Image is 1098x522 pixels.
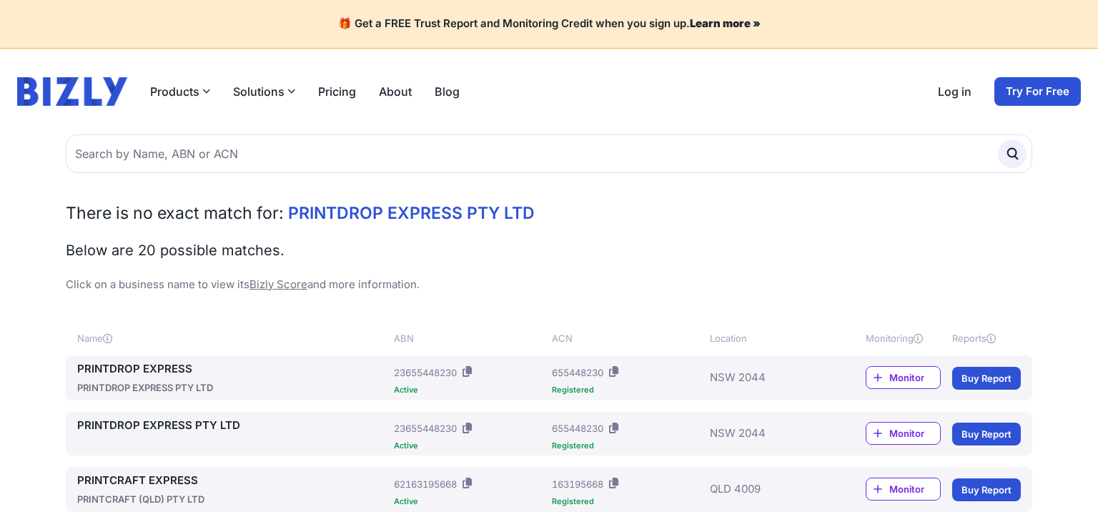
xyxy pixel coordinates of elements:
[952,423,1021,445] a: Buy Report
[66,242,285,259] span: Below are 20 possible matches.
[866,366,941,389] a: Monitor
[938,83,971,100] a: Log in
[77,361,388,378] a: PRINTDROP EXPRESS
[552,331,704,345] div: ACN
[889,370,940,385] span: Monitor
[710,331,823,345] div: Location
[66,134,1032,173] input: Search by Name, ABN or ACN
[150,83,210,100] button: Products
[288,203,535,223] span: PRINTDROP EXPRESS PTY LTD
[394,477,457,491] div: 62163195668
[394,498,546,506] div: Active
[866,331,941,345] div: Monitoring
[66,277,1032,293] p: Click on a business name to view its and more information.
[552,477,603,491] div: 163195668
[710,418,823,450] div: NSW 2044
[552,442,704,450] div: Registered
[394,421,457,435] div: 23655448230
[17,17,1081,31] h4: 🎁 Get a FREE Trust Report and Monitoring Credit when you sign up.
[994,77,1081,106] a: Try For Free
[889,482,940,496] span: Monitor
[690,16,761,30] a: Learn more »
[66,203,284,223] span: There is no exact match for:
[866,478,941,501] a: Monitor
[379,83,412,100] a: About
[552,365,603,380] div: 655448230
[77,331,388,345] div: Name
[394,365,457,380] div: 23655448230
[552,386,704,394] div: Registered
[394,442,546,450] div: Active
[710,473,823,506] div: QLD 4009
[394,386,546,394] div: Active
[889,426,940,440] span: Monitor
[710,361,823,395] div: NSW 2044
[866,422,941,445] a: Monitor
[318,83,356,100] a: Pricing
[394,331,546,345] div: ABN
[952,331,1021,345] div: Reports
[249,277,307,291] a: Bizly Score
[952,367,1021,390] a: Buy Report
[552,498,704,506] div: Registered
[435,83,460,100] a: Blog
[952,478,1021,501] a: Buy Report
[77,473,388,489] a: PRINTCRAFT EXPRESS
[77,418,388,434] a: PRINTDROP EXPRESS PTY LTD
[552,421,603,435] div: 655448230
[77,492,388,506] div: PRINTCRAFT (QLD) PTY LTD
[233,83,295,100] button: Solutions
[77,380,388,395] div: PRINTDROP EXPRESS PTY LTD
